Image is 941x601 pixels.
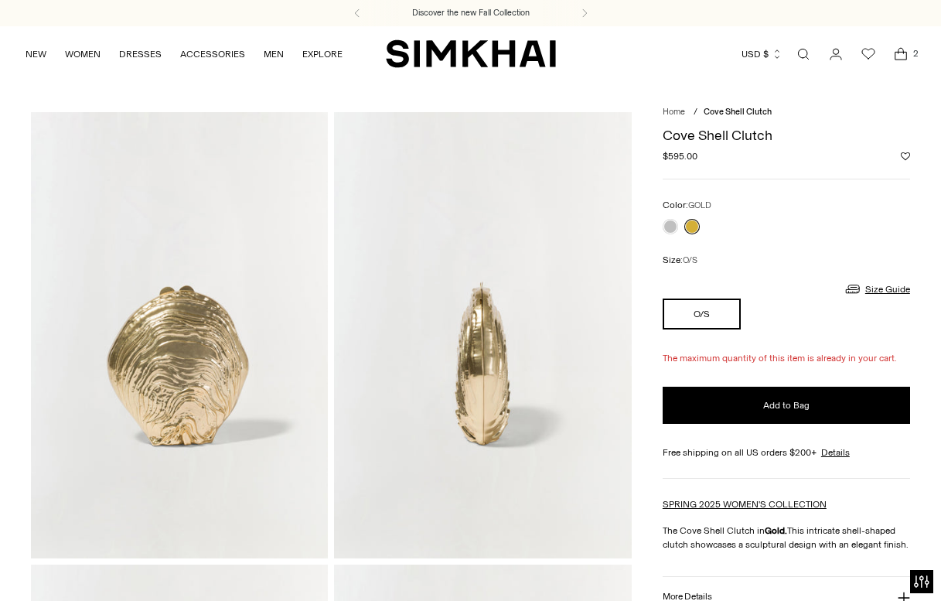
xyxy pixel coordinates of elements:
a: Wishlist [853,39,884,70]
span: O/S [683,255,697,265]
a: WOMEN [65,37,101,71]
a: EXPLORE [302,37,343,71]
iframe: Sign Up via Text for Offers [12,542,155,589]
span: Add to Bag [763,399,810,412]
nav: breadcrumbs [663,106,910,119]
a: DRESSES [119,37,162,71]
span: $595.00 [663,149,697,163]
label: Color: [663,198,711,213]
a: MEN [264,37,284,71]
button: USD $ [742,37,782,71]
div: Free shipping on all US orders $200+ [663,446,910,459]
h1: Cove Shell Clutch [663,128,910,142]
div: / [694,106,697,119]
a: Discover the new Fall Collection [412,7,530,19]
span: Cove Shell Clutch [704,107,772,117]
a: NEW [26,37,46,71]
label: Size: [663,253,697,268]
a: Size Guide [844,279,910,299]
img: Cove Shell Clutch [334,112,631,558]
span: 2 [909,46,922,60]
div: The maximum quantity of this item is already in your cart. [663,351,910,365]
a: Details [821,446,850,459]
a: Open cart modal [885,39,916,70]
button: O/S [663,299,741,330]
a: Open search modal [788,39,819,70]
button: Add to Wishlist [901,152,910,161]
img: Cove Shell Clutch [31,112,328,558]
a: Go to the account page [820,39,851,70]
a: SPRING 2025 WOMEN'S COLLECTION [663,499,827,510]
a: Home [663,107,685,117]
button: Add to Bag [663,387,910,424]
span: GOLD [688,200,711,210]
a: ACCESSORIES [180,37,245,71]
p: The Cove Shell Clutch in This intricate shell-shaped clutch showcases a sculptural design with an... [663,524,910,551]
strong: Gold. [765,525,787,536]
a: SIMKHAI [386,39,556,69]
